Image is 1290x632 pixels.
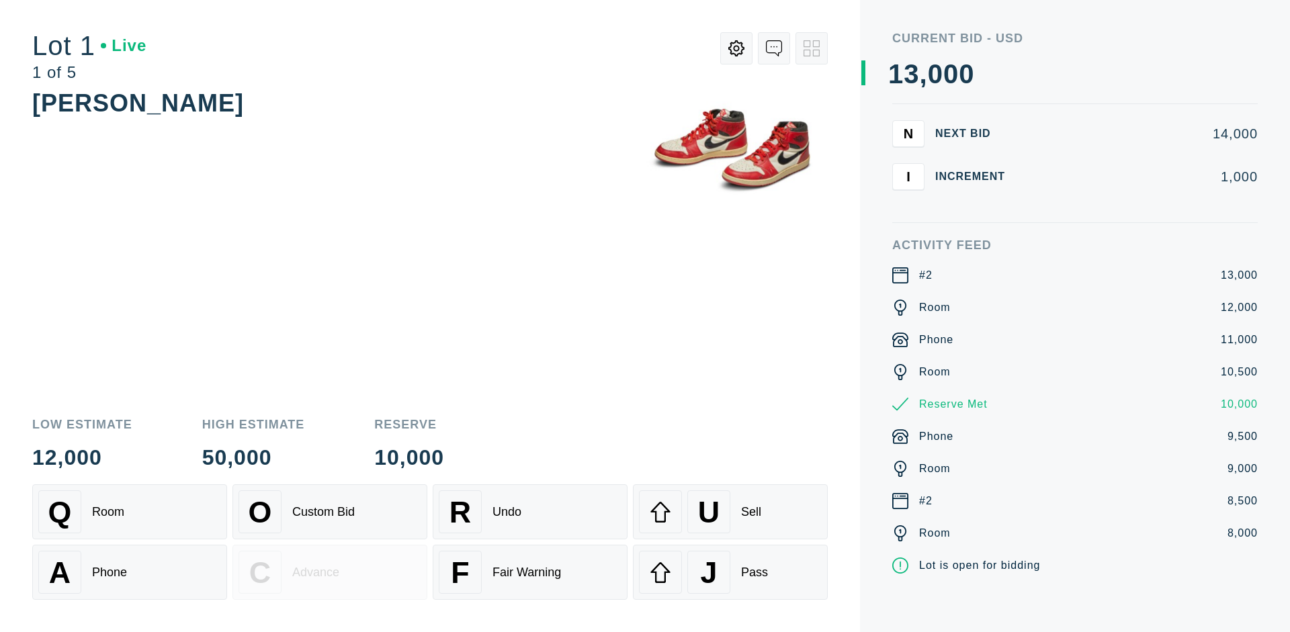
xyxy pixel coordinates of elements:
div: Reserve [374,418,444,431]
div: Room [919,300,951,316]
div: High Estimate [202,418,305,431]
div: Low Estimate [32,418,132,431]
span: C [249,555,271,590]
div: 10,500 [1221,364,1258,380]
div: Undo [492,505,521,519]
div: Next Bid [935,128,1016,139]
div: 11,000 [1221,332,1258,348]
span: U [698,495,720,529]
div: , [920,60,928,329]
span: A [49,555,71,590]
div: 10,000 [374,447,444,468]
div: 10,000 [1221,396,1258,412]
div: Room [92,505,124,519]
span: O [249,495,272,529]
div: #2 [919,493,933,509]
div: Room [919,461,951,477]
div: Room [919,525,951,541]
div: 9,000 [1228,461,1258,477]
div: 1 [888,60,904,87]
button: I [892,163,924,190]
span: F [451,555,469,590]
div: 12,000 [1221,300,1258,316]
div: 1 of 5 [32,64,146,81]
div: Fair Warning [492,566,561,580]
div: Sell [741,505,761,519]
button: RUndo [433,484,628,539]
div: 50,000 [202,447,305,468]
div: 8,500 [1228,493,1258,509]
div: #2 [919,267,933,283]
div: Room [919,364,951,380]
button: USell [633,484,828,539]
button: N [892,120,924,147]
div: Phone [919,428,953,445]
button: APhone [32,545,227,600]
div: Custom Bid [292,505,355,519]
div: Phone [919,332,953,348]
button: OCustom Bid [232,484,427,539]
div: 0 [928,60,943,87]
div: 0 [959,60,974,87]
span: Q [48,495,72,529]
div: Pass [741,566,768,580]
div: Increment [935,171,1016,182]
div: 0 [943,60,959,87]
div: 1,000 [1027,170,1258,183]
span: I [906,169,910,184]
div: [PERSON_NAME] [32,89,244,117]
div: Reserve Met [919,396,988,412]
span: R [449,495,471,529]
div: 14,000 [1027,127,1258,140]
div: Lot 1 [32,32,146,59]
div: Current Bid - USD [892,32,1258,44]
div: Advance [292,566,339,580]
div: Activity Feed [892,239,1258,251]
div: Live [101,38,146,54]
div: 3 [904,60,919,87]
div: Lot is open for bidding [919,557,1040,574]
div: 9,500 [1228,428,1258,445]
button: CAdvance [232,545,427,600]
button: QRoom [32,484,227,539]
div: 13,000 [1221,267,1258,283]
button: JPass [633,545,828,600]
span: J [700,555,717,590]
div: 8,000 [1228,525,1258,541]
div: Phone [92,566,127,580]
button: FFair Warning [433,545,628,600]
div: 12,000 [32,447,132,468]
span: N [904,126,913,141]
